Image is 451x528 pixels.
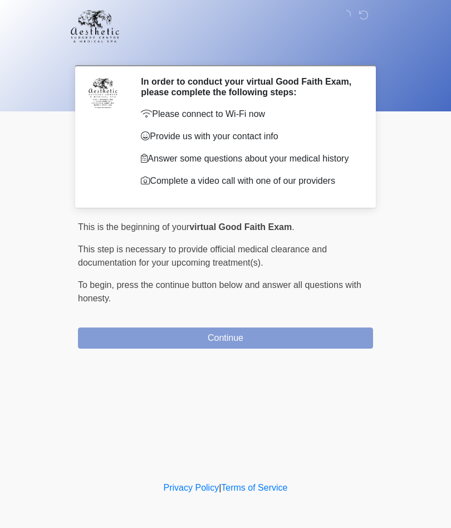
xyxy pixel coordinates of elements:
a: Privacy Policy [164,483,219,492]
h2: In order to conduct your virtual Good Faith Exam, please complete the following steps: [141,76,356,97]
img: Agent Avatar [86,76,120,110]
span: To begin, [78,280,116,290]
strong: virtual Good Faith Exam [189,222,292,232]
p: Complete a video call with one of our providers [141,174,356,188]
p: Answer some questions about your medical history [141,152,356,165]
button: Continue [78,327,373,349]
span: This is the beginning of your [78,222,189,232]
span: This step is necessary to provide official medical clearance and documentation for your upcoming ... [78,245,327,267]
a: | [219,483,221,492]
span: press the continue button below and answer all questions with honesty. [78,280,361,303]
a: Terms of Service [221,483,287,492]
p: Please connect to Wi-Fi now [141,107,356,121]
span: . [292,222,294,232]
p: Provide us with your contact info [141,130,356,143]
img: Aesthetic Surgery Centre, PLLC Logo [67,8,123,44]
